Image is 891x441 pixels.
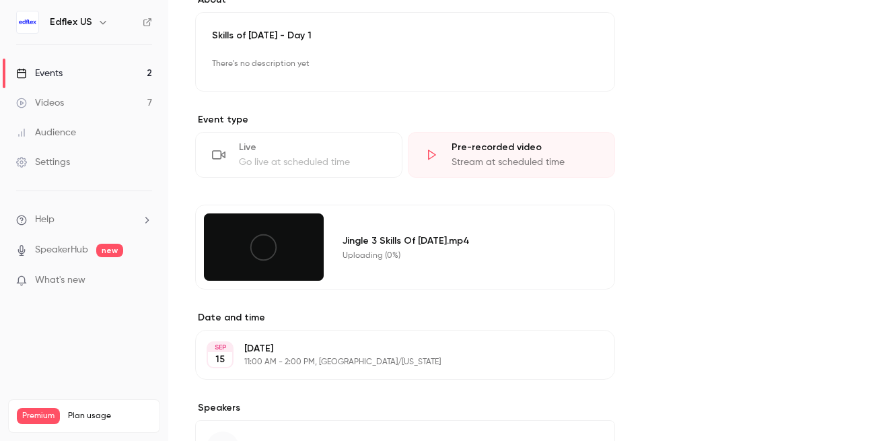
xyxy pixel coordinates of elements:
[244,342,544,355] p: [DATE]
[215,353,225,366] p: 15
[408,132,615,178] div: Pre-recorded videoStream at scheduled time
[68,411,151,421] span: Plan usage
[239,141,386,154] div: Live
[195,132,402,178] div: LiveGo live at scheduled time
[16,67,63,80] div: Events
[35,243,88,257] a: SpeakerHub
[50,15,92,29] h6: Edflex US
[452,156,598,169] div: Stream at scheduled time
[452,141,598,154] div: Pre-recorded video
[343,234,582,248] div: Jingle 3 Skills Of [DATE].mp4
[16,213,152,227] li: help-dropdown-opener
[17,408,60,424] span: Premium
[17,11,38,33] img: Edflex US
[16,126,76,139] div: Audience
[212,53,598,75] p: There's no description yet
[244,357,544,368] p: 11:00 AM - 2:00 PM, [GEOGRAPHIC_DATA]/[US_STATE]
[16,96,64,110] div: Videos
[35,273,85,287] span: What's new
[208,343,232,352] div: SEP
[343,250,582,261] div: Uploading (0%)
[96,244,123,257] span: new
[239,156,386,169] div: Go live at scheduled time
[195,401,615,415] label: Speakers
[16,156,70,169] div: Settings
[136,275,152,287] iframe: Noticeable Trigger
[195,113,615,127] p: Event type
[35,213,55,227] span: Help
[212,29,598,42] p: Skills of [DATE] - Day 1
[195,311,615,325] label: Date and time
